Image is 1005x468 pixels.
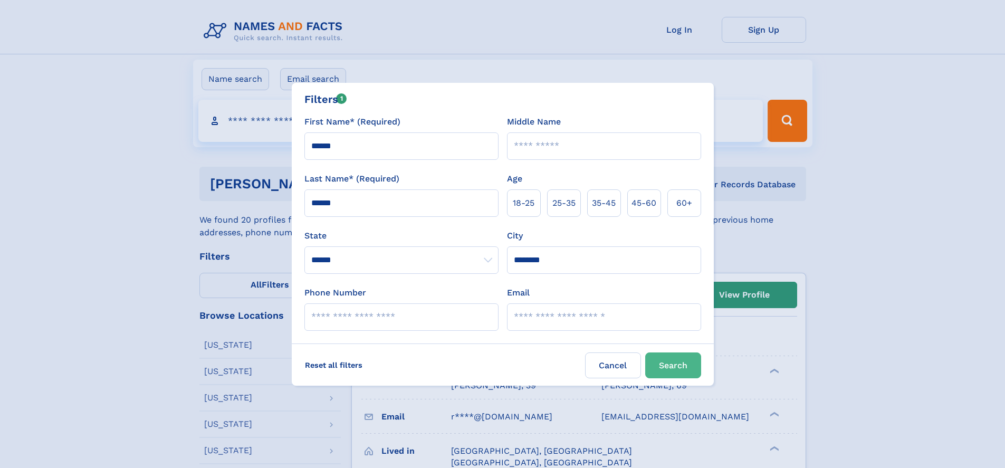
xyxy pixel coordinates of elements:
span: 45‑60 [631,197,656,209]
label: State [304,230,499,242]
label: Phone Number [304,286,366,299]
label: Cancel [585,352,641,378]
div: Filters [304,91,347,107]
button: Search [645,352,701,378]
span: 35‑45 [592,197,616,209]
label: Reset all filters [298,352,369,378]
span: 18‑25 [513,197,534,209]
label: Email [507,286,530,299]
label: Middle Name [507,116,561,128]
label: Age [507,173,522,185]
span: 25‑35 [552,197,576,209]
label: First Name* (Required) [304,116,400,128]
label: Last Name* (Required) [304,173,399,185]
span: 60+ [676,197,692,209]
label: City [507,230,523,242]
